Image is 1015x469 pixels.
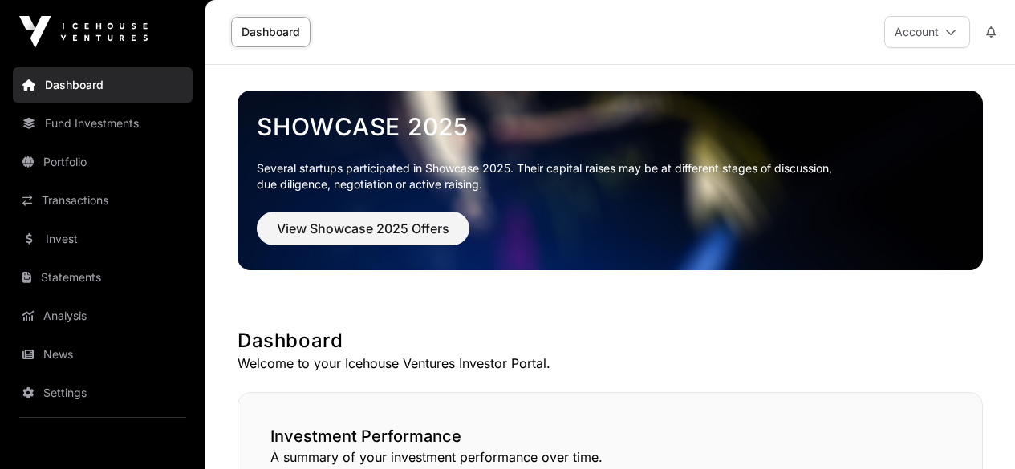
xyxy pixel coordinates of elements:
span: View Showcase 2025 Offers [277,219,449,238]
a: Dashboard [231,17,311,47]
a: Statements [13,260,193,295]
iframe: Chat Widget [935,392,1015,469]
a: Analysis [13,298,193,334]
h1: Dashboard [238,328,983,354]
img: Showcase 2025 [238,91,983,270]
button: Account [884,16,970,48]
a: News [13,337,193,372]
p: Several startups participated in Showcase 2025. Their capital raises may be at different stages o... [257,160,964,192]
p: Welcome to your Icehouse Ventures Investor Portal. [238,354,983,373]
a: View Showcase 2025 Offers [257,228,469,244]
a: Transactions [13,183,193,218]
a: Invest [13,221,193,257]
img: Icehouse Ventures Logo [19,16,148,48]
a: Portfolio [13,144,193,180]
a: Settings [13,375,193,410]
a: Dashboard [13,67,193,103]
button: View Showcase 2025 Offers [257,212,469,245]
a: Showcase 2025 [257,112,964,141]
h2: Investment Performance [270,425,950,447]
a: Fund Investments [13,106,193,141]
p: A summary of your investment performance over time. [270,447,950,467]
